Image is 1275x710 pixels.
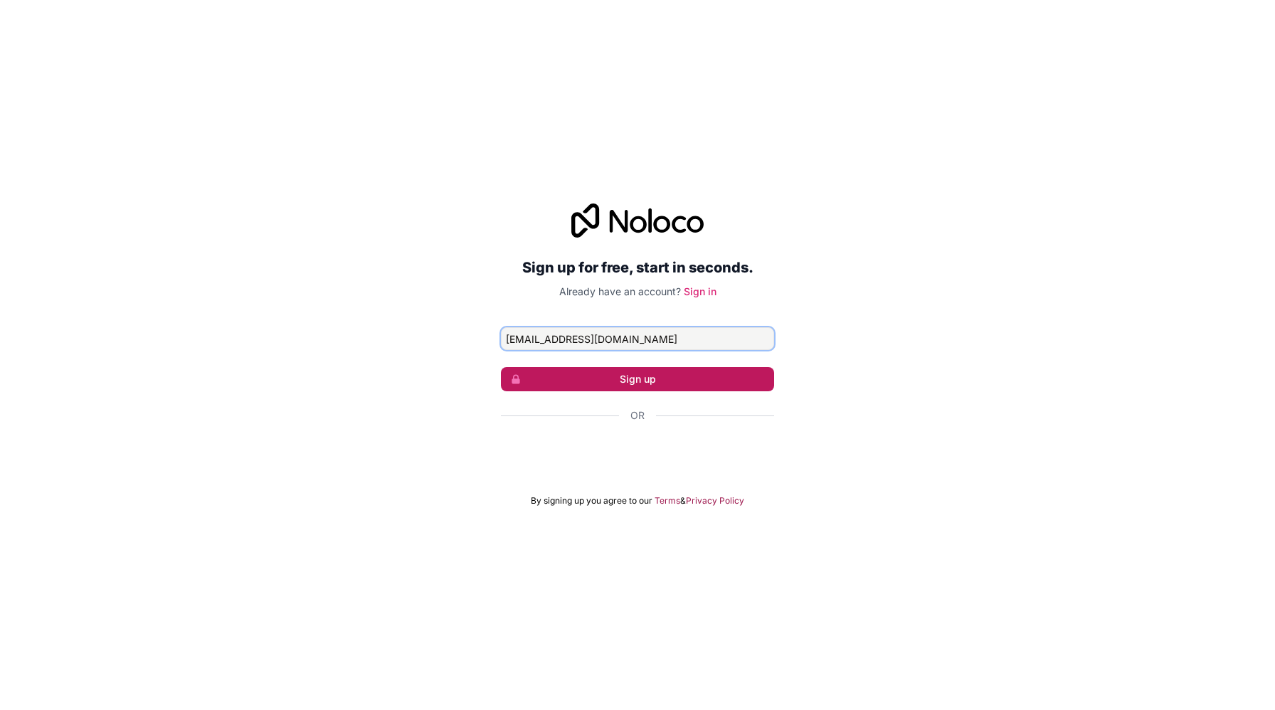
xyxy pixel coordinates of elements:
h2: Sign up for free, start in seconds. [501,255,774,280]
span: Already have an account? [559,285,681,297]
a: Privacy Policy [686,495,744,507]
span: Or [630,408,645,423]
span: By signing up you agree to our [531,495,652,507]
span: & [680,495,686,507]
a: Sign in [684,285,716,297]
a: Terms [655,495,680,507]
input: Email address [501,327,774,350]
iframe: Knappen Logga in med Google [494,438,781,470]
button: Sign up [501,367,774,391]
